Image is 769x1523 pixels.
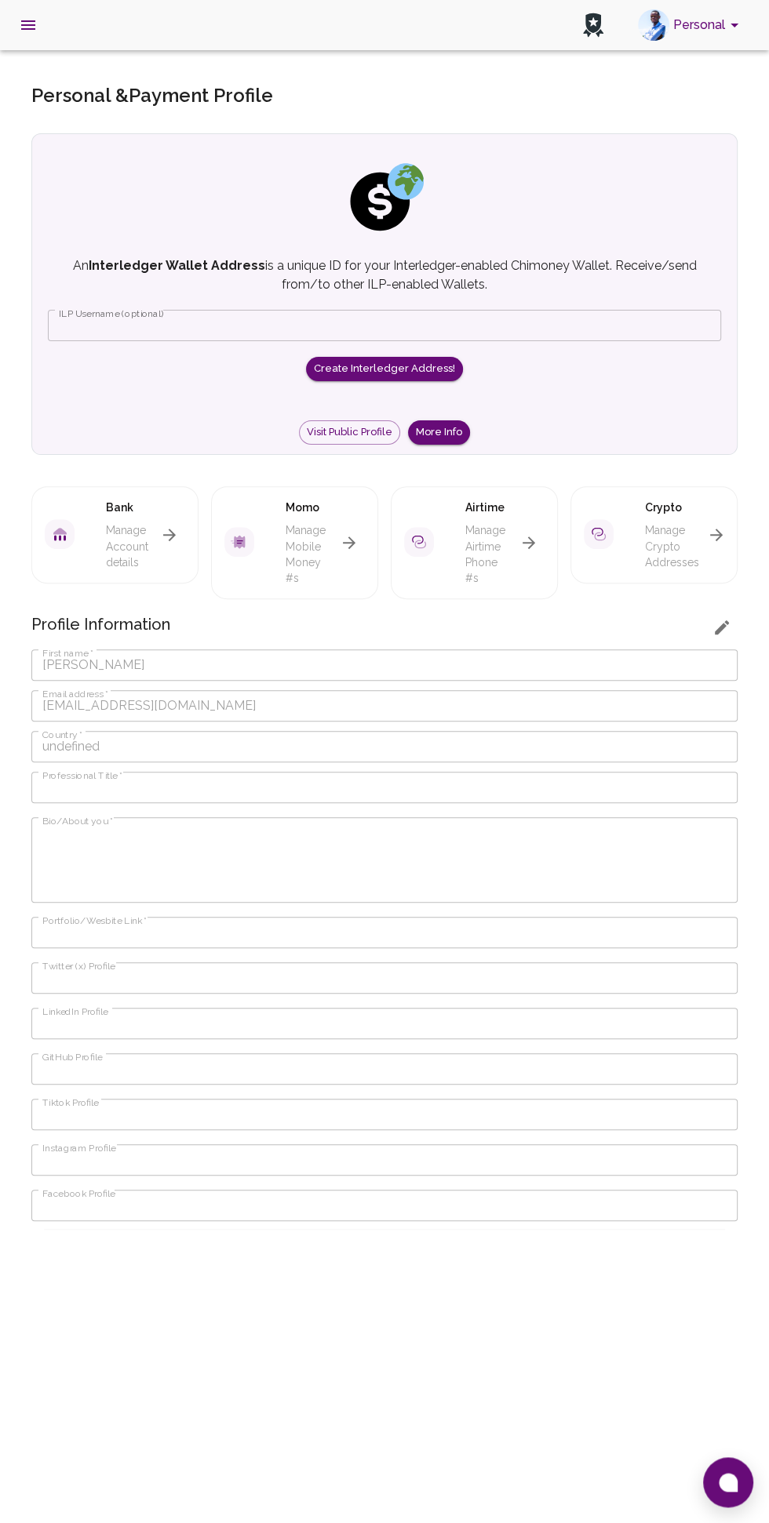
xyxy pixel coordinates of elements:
h6: Profile Information [31,612,738,637]
p: Manage Account details [106,522,154,569]
h6: Airtime [465,500,505,517]
label: Twitter (x) Profile [42,959,115,972]
strong: Interledger Wallet Address [89,258,265,273]
label: Professional Title [42,769,122,782]
button: account of current user [632,5,750,45]
button: open drawer [9,6,47,44]
a: Visit Public Profile [299,420,400,445]
label: Bio/About you [42,814,112,827]
button: Create Interledger Address! [306,357,463,381]
button: More Info [408,420,470,445]
h6: Bank [106,500,133,517]
button: Open chat window [703,1457,753,1507]
img: svg for account [404,527,434,557]
label: ILP Username (optional) [59,307,164,320]
img: social spend [345,162,424,241]
img: avatar [638,9,669,41]
label: LinkedIn Profile [42,1005,108,1018]
p: Manage Airtime Phone #s [465,522,513,585]
label: Portfolio/Wesbite Link [42,914,147,927]
img: svg for account [224,527,254,557]
h5: Personal & Payment Profile [31,83,738,108]
label: Instagram Profile [42,1141,116,1154]
p: Manage Crypto Addresses [645,522,701,569]
label: Country [42,728,82,741]
p: Manage Mobile Money #s [286,522,333,585]
p: An is a unique ID for your Interledger-enabled Chimoney Wallet. Receive/send from/to other ILP-en... [48,256,721,294]
label: First name [42,646,93,660]
h6: Crypto [645,500,682,517]
label: Email address [42,687,108,700]
img: svg for account [584,519,614,549]
label: GitHub Profile [42,1050,103,1063]
label: Facebook Profile [42,1187,115,1200]
label: Tiktok Profile [42,1096,99,1109]
img: svg for account [45,519,75,549]
h6: Momo [286,500,319,517]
